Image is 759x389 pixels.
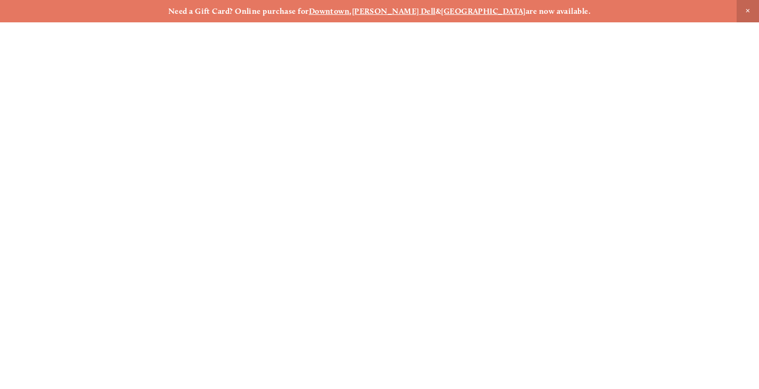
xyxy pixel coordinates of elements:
strong: & [436,6,441,16]
strong: are now available. [526,6,591,16]
a: Downtown [309,6,350,16]
a: [GEOGRAPHIC_DATA] [441,6,526,16]
strong: , [349,6,352,16]
strong: Need a Gift Card? Online purchase for [168,6,309,16]
a: [PERSON_NAME] Dell [352,6,436,16]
